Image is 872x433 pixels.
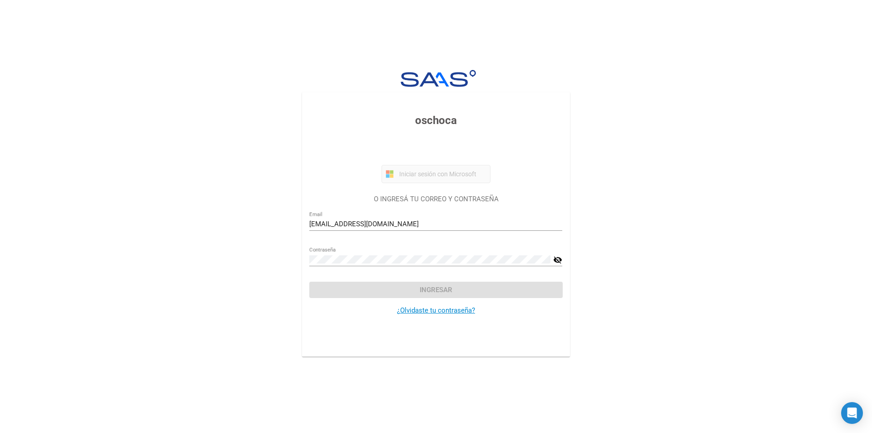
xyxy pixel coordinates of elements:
h3: oschoca [309,112,562,129]
button: Ingresar [309,282,562,298]
a: ¿Olvidaste tu contraseña? [397,306,475,314]
iframe: Botón Iniciar sesión con Google [377,139,495,159]
mat-icon: visibility_off [553,254,562,265]
p: O INGRESÁ TU CORREO Y CONTRASEÑA [309,194,562,204]
span: Iniciar sesión con Microsoft [397,170,486,178]
span: Ingresar [420,286,452,294]
button: Iniciar sesión con Microsoft [381,165,490,183]
div: Open Intercom Messenger [841,402,863,424]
